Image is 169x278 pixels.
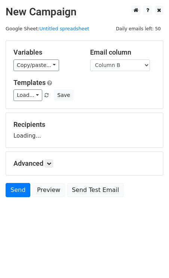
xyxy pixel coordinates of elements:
[13,120,156,140] div: Loading...
[13,120,156,129] h5: Recipients
[13,59,59,71] a: Copy/paste...
[13,48,79,56] h5: Variables
[39,26,89,31] a: Untitled spreadsheet
[90,48,156,56] h5: Email column
[32,183,65,197] a: Preview
[6,26,89,31] small: Google Sheet:
[13,159,156,168] h5: Advanced
[67,183,124,197] a: Send Test Email
[54,89,73,101] button: Save
[6,6,163,18] h2: New Campaign
[113,26,163,31] a: Daily emails left: 50
[13,89,42,101] a: Load...
[13,79,46,86] a: Templates
[113,25,163,33] span: Daily emails left: 50
[6,183,30,197] a: Send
